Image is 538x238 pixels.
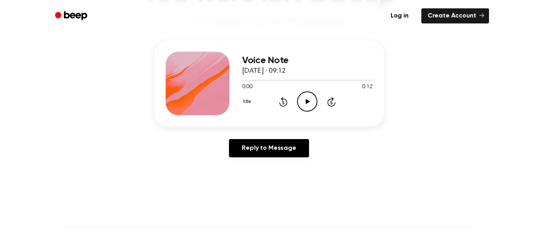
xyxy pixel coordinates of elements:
[49,8,94,24] a: Beep
[242,55,373,66] h3: Voice Note
[229,139,309,157] a: Reply to Message
[421,8,489,23] a: Create Account
[242,83,252,91] span: 0:00
[362,83,372,91] span: 0:12
[242,95,254,108] button: 1.0x
[242,68,286,75] span: [DATE] · 09:12
[383,7,417,25] a: Log in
